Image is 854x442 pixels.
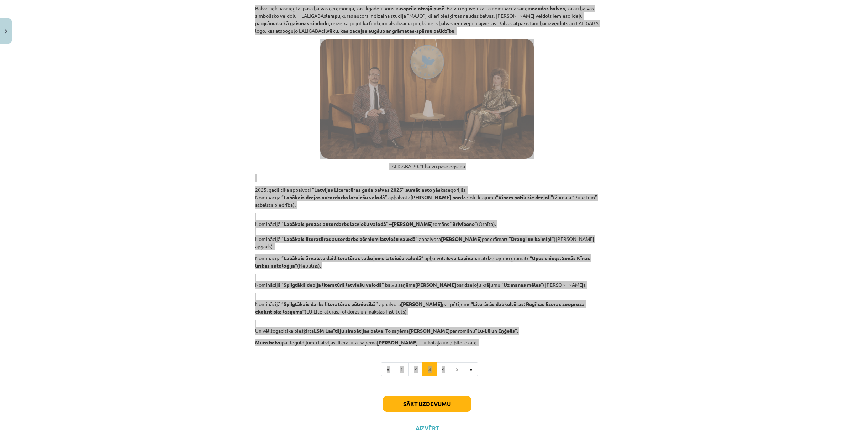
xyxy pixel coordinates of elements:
b: [PERSON_NAME] [415,281,456,288]
b: Latvijas Literatūras gada balvas 2025” [314,186,404,193]
b: [PERSON_NAME] [441,236,482,242]
b: grāmatu kā gaismas simbolu [262,20,329,26]
button: 5 [450,362,464,377]
b: Ieva [447,255,457,261]
b: “Lu-Lū un Eņģelis”. [475,327,518,334]
b: Spilgtākais darbs literatūras pētniecībā [284,301,376,307]
b: Spilgtākā debija literatūrā latviešu valodā [284,281,382,288]
button: 4 [436,362,450,377]
b: “Draugi un kaimiņi” [509,236,554,242]
b: LSM Lasītāju simpātijas balva [314,327,383,334]
button: 1 [395,362,409,377]
figcaption: LALIGABA 2021 balvu pasniegšana [320,163,534,170]
b: lampu, [326,12,341,19]
b: Uz manas mēles” [504,281,543,288]
b: [PERSON_NAME] [409,327,450,334]
p: Nominācijā “ ” – romāns “ (Orbīta). Nominācijā “ ” apbalvota par grāmatu ([PERSON_NAME] apgāds). [255,213,599,250]
p: Un vēl šogad tika piešķirta . To saņēma par romānu [255,320,599,335]
b: [PERSON_NAME] par [410,194,460,200]
b: astoņās [422,186,441,193]
p: Nominācijā “ ” balvu saņēma par dzejoļu krājumu “ ([PERSON_NAME]). [255,274,599,289]
button: 3 [422,362,437,377]
img: icon-close-lesson-0947bae3869378f0d4975bcd49f059093ad1ed9edebbc8119c70593378902aed.svg [5,29,7,34]
b: Labākais dzejas autordarbs [284,194,348,200]
b: Labākais literatūras autordarbs bērniem latviešu valodā [284,236,416,242]
b: Brīvībene” [452,221,477,227]
b: latviešu valodā [349,194,385,200]
button: « [381,362,395,377]
b: [PERSON_NAME] [401,301,442,307]
b: cilvēku, kas paceļas augšup ar grāmatas-spārnu palīdzību [321,27,454,34]
nav: Page navigation example [255,362,599,377]
b: “Literārās dabkultūras: Regīnas Ezeras zooproza ekokritiskā lasījumā” [255,301,585,315]
button: Aizvērt [413,425,441,432]
b: aprīļa otrajā pusē [403,5,444,11]
p: Nominācijā “ ” apbalvota par pētījumu (LU Literatūras, folkloras un mākslas institūts) [255,293,599,315]
b: “Viņam patīk šie dzejoļi” [496,194,553,200]
b: “Upes sniegs. Senās Ķīnas lirikas antoloģija” [255,255,590,269]
b: Mūža balvu [255,339,282,346]
button: Sākt uzdevumu [383,396,471,412]
button: 2 [408,362,423,377]
b: Labākais prozas autordarbs latviešu valodā [284,221,386,227]
p: Nominācijā “ ” apbalvota par atdzejojumu grāmatu (Neputns). [255,254,599,269]
button: » [464,362,478,377]
b: naudas balvas [532,5,565,11]
b: [PERSON_NAME] [392,221,433,227]
b: Lapiņa [458,255,473,261]
p: par ieguldījumu Latvijas literatūrā saņēma – tulkotāja un bibliotekāre. [255,339,599,346]
p: Balva tiek pasniegta īpašā balvas ceremonijā, kas ikgadēji norisinās . Balvu ieguvēji katrā nomin... [255,5,599,35]
b: [PERSON_NAME] [377,339,418,346]
p: 2025. gadā tika apbalvoti ” laureāti kategorijās. Nominācijā “ ” apbalvota dzejoļu krājumu (žurnā... [255,186,599,209]
b: Labākais ārvalstu daiļliteratūras tulkojums latviešu valodā [284,255,421,261]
